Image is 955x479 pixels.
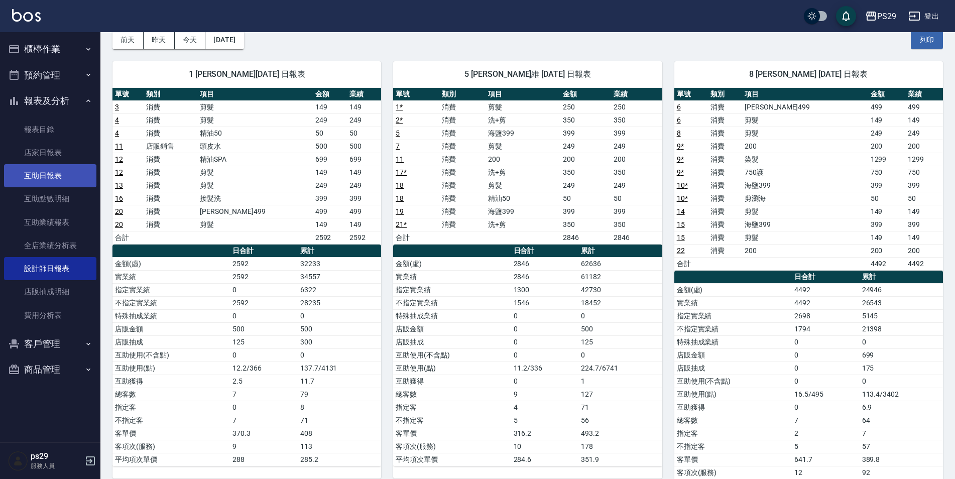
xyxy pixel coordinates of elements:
button: 預約管理 [4,62,96,88]
p: 服務人員 [31,461,82,470]
th: 項目 [197,88,312,101]
td: 1299 [905,153,943,166]
td: 不指定實業績 [112,296,230,309]
td: 消費 [439,218,486,231]
td: 消費 [144,127,198,140]
td: 149 [868,205,906,218]
td: 61182 [578,270,662,283]
td: 12.2/366 [230,362,298,375]
td: 249 [313,179,347,192]
th: 類別 [439,88,486,101]
th: 累計 [860,271,943,284]
td: 0 [792,335,860,348]
button: 客戶管理 [4,331,96,357]
td: 249 [611,179,662,192]
a: 4 [115,116,119,124]
td: 18452 [578,296,662,309]
td: 399 [347,192,381,205]
span: 8 [PERSON_NAME] [DATE] 日報表 [686,69,931,79]
a: 15 [677,220,685,228]
td: 24946 [860,283,943,296]
td: 399 [611,127,662,140]
a: 12 [115,155,123,163]
td: 剪髮 [742,231,868,244]
button: 報表及分析 [4,88,96,114]
td: 剪髮 [486,179,560,192]
td: 4492 [868,257,906,270]
button: 前天 [112,31,144,49]
td: 剪髮 [742,113,868,127]
td: 接髮洗 [197,192,312,205]
td: 499 [868,100,906,113]
td: 洗+剪 [486,166,560,179]
a: 互助日報表 [4,164,96,187]
td: 499 [347,205,381,218]
th: 金額 [868,88,906,101]
h5: ps29 [31,451,82,461]
button: save [836,6,856,26]
td: 0 [792,348,860,362]
td: 350 [560,113,611,127]
td: 500 [347,140,381,153]
td: 精油SPA [197,153,312,166]
td: 店販金額 [674,348,792,362]
td: 249 [868,127,906,140]
td: 200 [742,140,868,153]
td: 200 [868,140,906,153]
a: 12 [115,168,123,176]
td: 62636 [578,257,662,270]
td: 互助獲得 [393,375,511,388]
th: 金額 [313,88,347,101]
td: 699 [347,153,381,166]
td: 0 [511,309,579,322]
td: 399 [560,127,611,140]
table: a dense table [112,245,381,466]
th: 業績 [347,88,381,101]
td: 699 [860,348,943,362]
td: 店販銷售 [144,140,198,153]
td: 消費 [144,179,198,192]
td: 200 [905,140,943,153]
td: 50 [560,192,611,205]
td: 染髮 [742,153,868,166]
a: 互助點數明細 [4,187,96,210]
td: 消費 [708,113,742,127]
td: 249 [347,113,381,127]
span: 5 [PERSON_NAME]維 [DATE] 日報表 [405,69,650,79]
td: 250 [611,100,662,113]
td: 消費 [144,153,198,166]
td: 32233 [298,257,381,270]
td: 剪髮 [486,140,560,153]
a: 13 [115,181,123,189]
td: 399 [905,179,943,192]
td: 2592 [230,296,298,309]
td: [PERSON_NAME]499 [197,205,312,218]
td: 149 [868,231,906,244]
td: 249 [905,127,943,140]
td: 137.7/4131 [298,362,381,375]
td: 50 [905,192,943,205]
td: 249 [611,140,662,153]
td: 0 [860,335,943,348]
td: 249 [347,179,381,192]
table: a dense table [674,88,943,271]
button: 昨天 [144,31,175,49]
td: 消費 [439,140,486,153]
a: 11 [396,155,404,163]
td: 149 [868,113,906,127]
td: 互助使用(不含點) [674,375,792,388]
td: 149 [905,231,943,244]
th: 項目 [742,88,868,101]
td: 750 [905,166,943,179]
td: 海鹽399 [486,205,560,218]
td: 0 [578,309,662,322]
td: 精油50 [486,192,560,205]
td: 11.7 [298,375,381,388]
td: 399 [905,218,943,231]
td: 28235 [298,296,381,309]
td: 洗+剪 [486,113,560,127]
td: 42730 [578,283,662,296]
td: [PERSON_NAME]499 [742,100,868,113]
th: 日合計 [792,271,860,284]
td: 店販抽成 [674,362,792,375]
